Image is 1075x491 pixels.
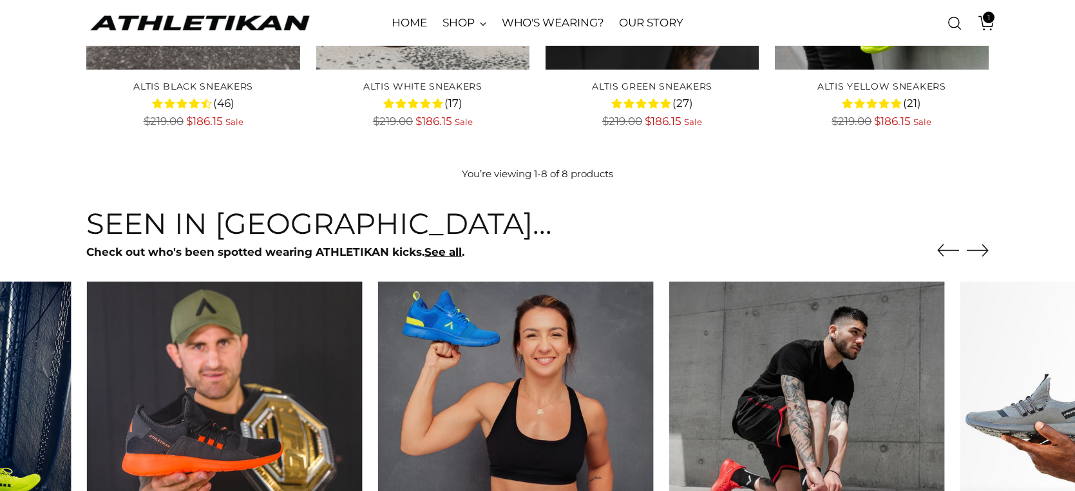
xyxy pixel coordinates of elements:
a: ALTIS Yellow Sneakers [817,81,946,92]
span: $186.15 [186,115,223,128]
h3: Seen in [GEOGRAPHIC_DATA]... [86,207,552,240]
button: Move to next carousel slide [967,239,989,261]
span: $219.00 [602,115,642,128]
span: Sale [684,117,702,127]
span: $186.15 [645,115,681,128]
div: 4.6 rating (21 votes) [775,95,988,111]
span: (17) [444,95,462,112]
button: Move to previous carousel slide [937,240,959,262]
div: 4.9 rating (27 votes) [546,95,759,111]
div: 4.8 rating (17 votes) [316,95,529,111]
a: ALTIS Green Sneakers [592,81,712,92]
span: Sale [225,117,243,127]
a: WHO'S WEARING? [502,9,604,37]
strong: Check out who's been spotted wearing ATHLETIKAN kicks. [86,246,424,258]
span: $186.15 [874,115,911,128]
span: Sale [455,117,473,127]
span: $186.15 [415,115,452,128]
div: 4.4 rating (46 votes) [86,95,300,111]
a: OUR STORY [619,9,683,37]
span: (27) [672,95,693,112]
span: Sale [913,117,931,127]
span: 1 [983,12,994,23]
span: (46) [213,95,234,112]
a: ATHLETIKAN [87,13,312,33]
span: $219.00 [373,115,413,128]
a: HOME [392,9,427,37]
a: ALTIS Black Sneakers [133,81,253,92]
a: ALTIS White Sneakers [363,81,482,92]
a: Open search modal [942,10,967,36]
a: SHOP [442,9,486,37]
span: $219.00 [832,115,871,128]
span: $219.00 [144,115,184,128]
p: You’re viewing 1-8 of 8 products [462,167,613,182]
span: (21) [903,95,921,112]
strong: . [462,246,464,258]
a: Open cart modal [969,10,994,36]
a: See all [424,246,462,258]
